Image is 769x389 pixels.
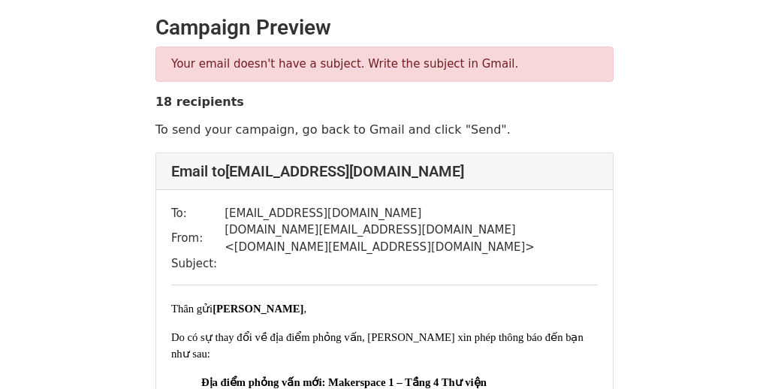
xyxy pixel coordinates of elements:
p: Your email doesn't have a subject. Write the subject in Gmail. [171,56,598,72]
b: [PERSON_NAME] [213,303,303,315]
td: [DOMAIN_NAME][EMAIL_ADDRESS][DOMAIN_NAME] < [DOMAIN_NAME][EMAIL_ADDRESS][DOMAIN_NAME] > [225,222,598,255]
td: To: [171,205,225,222]
td: Subject: [171,255,225,273]
iframe: Chat Widget [694,317,769,389]
h4: Email to [EMAIL_ADDRESS][DOMAIN_NAME] [171,162,598,180]
span: Makerspace 1 – Tầng 4 Thư viện [328,376,487,388]
strong: 18 recipients [155,95,244,109]
h2: Campaign Preview [155,15,614,41]
td: From: [171,222,225,255]
td: [EMAIL_ADDRESS][DOMAIN_NAME] [225,205,598,222]
span: Do có sự thay đổi về địa điểm phỏng vấn, [PERSON_NAME] xin phép thông báo đến bạn như sau: [171,331,587,360]
span: Thân gửi , [171,303,306,315]
span: Địa điểm phỏng vấn mới: [201,376,325,388]
p: To send your campaign, go back to Gmail and click "Send". [155,122,614,137]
